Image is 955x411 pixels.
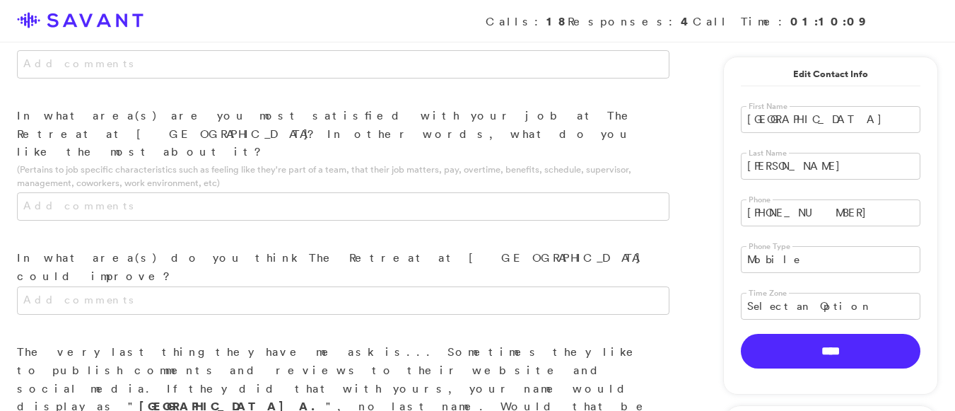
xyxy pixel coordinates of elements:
[17,163,669,190] p: (Pertains to job specific characteristics such as feeling like they're part of a team, that their...
[790,13,867,29] strong: 01:10:09
[746,148,789,158] label: Last Name
[681,13,693,29] strong: 4
[746,101,790,112] label: First Name
[741,63,920,86] a: Edit Contact Info
[747,247,896,272] span: Mobile
[17,107,669,161] p: In what area(s) are you most satisfied with your job at The Retreat at [GEOGRAPHIC_DATA]? In othe...
[746,195,773,205] label: Phone
[747,294,896,319] span: Select an Option
[546,13,568,29] strong: 18
[17,249,669,285] p: In what area(s) do you think The Retreat at [GEOGRAPHIC_DATA] could improve?
[746,288,789,299] label: Time Zone
[746,241,792,252] label: Phone Type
